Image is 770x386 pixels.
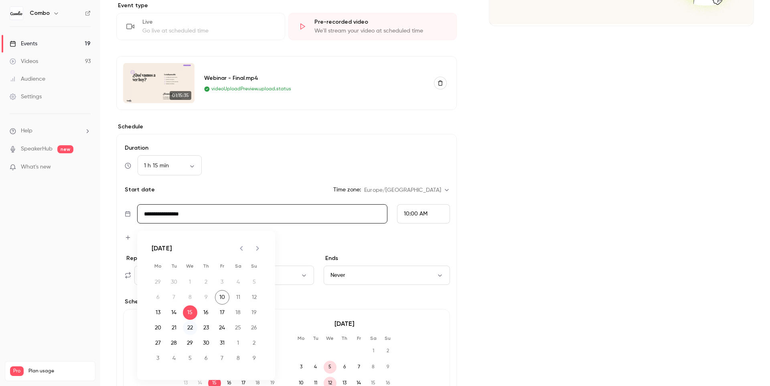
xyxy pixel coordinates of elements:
button: 21 [167,321,181,335]
div: Europe/[GEOGRAPHIC_DATA] [364,186,450,194]
span: Monday [151,258,165,274]
button: Every week[DATE] [134,266,314,285]
button: 31 [215,336,229,350]
span: Wednesday [183,258,197,274]
span: new [57,145,73,153]
button: 8 [231,351,245,366]
div: Audience [10,75,45,83]
button: 2 [247,336,261,350]
span: 5 [324,361,336,374]
button: 29 [183,336,197,350]
button: Add session [125,233,170,242]
span: Help [21,127,32,135]
button: 30 [199,336,213,350]
button: 18 [231,305,245,320]
button: 7 [215,351,229,366]
p: Ends [324,254,450,262]
span: 2 [381,345,394,358]
label: Schedule preview [123,298,450,306]
span: 01:15:35 [170,91,191,100]
button: 16 [199,305,213,320]
span: Saturday [231,258,245,274]
p: Start date [123,186,155,194]
span: 6 [338,361,351,374]
span: Pro [10,366,24,376]
div: Pre-recorded videoWe'll stream your video at scheduled time [288,13,457,40]
button: 4 [167,351,181,366]
span: 8 [367,361,380,374]
span: Friday [215,258,229,274]
p: Th [338,335,351,341]
button: 20 [151,321,165,335]
p: Repeat [125,254,314,262]
span: 9 [381,361,394,374]
button: 14 [167,305,181,320]
button: 5 [183,351,197,366]
button: Never [324,266,450,285]
div: From [397,204,450,223]
p: Event type [116,2,457,10]
label: Duration [123,144,450,152]
p: Time zone: [333,186,361,194]
button: 17 [215,305,229,320]
span: Plan usage [28,368,90,374]
span: What's new [21,163,51,171]
p: We [324,335,336,341]
button: 25 [231,321,245,335]
button: 12 [247,290,261,305]
button: 22 [183,321,197,335]
div: Videos [10,57,38,65]
div: [DATE] [152,244,172,253]
li: help-dropdown-opener [10,127,91,135]
button: 1 [231,336,245,350]
button: 27 [151,336,165,350]
p: Fr [353,335,365,341]
h6: Combo [30,9,50,17]
span: Thursday [199,258,213,274]
button: 26 [247,321,261,335]
span: videoUploadPreview.upload.status [211,85,291,93]
p: Mo [295,335,308,341]
span: 3 [295,361,308,374]
img: Combo [10,7,23,20]
button: 13 [151,305,165,320]
span: 10:00 AM [404,211,428,217]
div: Live [142,18,275,26]
button: 15 [183,305,197,320]
div: We'll stream your video at scheduled time [314,27,447,35]
p: [DATE] [295,319,394,329]
p: Tu [309,335,322,341]
a: SpeakerHub [21,145,53,153]
div: 1 h 15 min [138,162,202,170]
div: Settings [10,93,42,101]
div: Pre-recorded video [314,18,447,26]
div: Go live at scheduled time [142,27,275,35]
div: LiveGo live at scheduled time [116,13,285,40]
button: 11 [231,290,245,305]
button: 23 [199,321,213,335]
p: Su [381,335,394,341]
span: 1 [367,345,380,358]
button: 6 [199,351,213,366]
button: 3 [151,351,165,366]
p: Schedule [116,123,457,131]
button: 19 [247,305,261,320]
span: 7 [353,361,365,374]
span: 4 [309,361,322,374]
span: Tuesday [167,258,181,274]
p: Sa [367,335,380,341]
div: Events [10,40,37,48]
button: Next month [249,240,265,256]
button: 28 [167,336,181,350]
span: Sunday [247,258,261,274]
button: 24 [215,321,229,335]
div: Webinar - Final.mp4 [204,74,425,82]
button: 10 [215,290,229,305]
button: 9 [247,351,261,366]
